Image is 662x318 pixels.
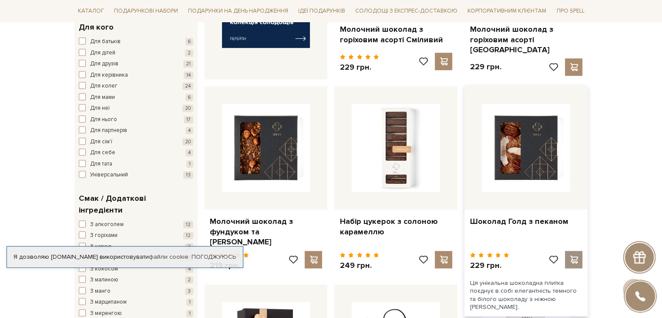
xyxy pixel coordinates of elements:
[182,105,193,112] span: 20
[79,193,191,216] span: Смак / Додаткові інгредієнти
[79,21,114,33] span: Для кого
[90,37,121,46] span: Для батьків
[79,160,193,169] button: Для тата 1
[90,126,127,135] span: Для партнерів
[90,243,112,251] span: З кавою
[90,149,115,157] span: Для себе
[470,62,501,72] p: 229 грн.
[79,149,193,157] button: Для себе 4
[553,4,588,18] span: Про Spell
[182,138,193,145] span: 20
[79,265,193,274] button: З кокосом 4
[210,217,323,247] a: Молочний шоколад з фундуком та [PERSON_NAME]
[90,93,115,102] span: Для мами
[470,260,509,271] p: 229 грн.
[185,127,193,134] span: 4
[90,160,112,169] span: Для тата
[90,298,127,307] span: З марципаном
[79,37,193,46] button: Для батьків 6
[186,310,193,317] span: 1
[185,149,193,156] span: 4
[79,298,193,307] button: З марципаном 1
[111,4,181,18] span: Подарункові набори
[184,116,193,123] span: 17
[79,220,193,229] button: З алкоголем 12
[186,160,193,168] span: 1
[90,276,118,284] span: З малиною
[186,298,193,306] span: 1
[339,260,379,271] p: 249 грн.
[79,309,193,318] button: З меренгою 1
[185,94,193,101] span: 6
[90,220,124,229] span: З алкоголем
[79,115,193,124] button: Для нього 17
[79,71,193,80] button: Для керівника 14
[185,265,193,273] span: 4
[90,309,122,318] span: З меренгою
[192,253,236,261] a: Погоджуюсь
[470,217,582,227] a: Шоколад Голд з пеканом
[79,243,193,251] button: З кавою 2
[74,4,108,18] span: Каталог
[339,217,452,237] a: Набір цукерок з солоною карамеллю
[352,3,461,18] a: Солодощі з експрес-доставкою
[185,4,292,18] span: Подарунки на День народження
[90,60,118,68] span: Для друзів
[79,287,193,296] button: З манго 3
[79,231,193,240] button: З горіхами 12
[79,126,193,135] button: Для партнерів 4
[295,4,349,18] span: Ідеї подарунків
[339,62,379,72] p: 229 грн.
[464,274,588,316] div: Ця унікальна шоколадна плитка поєднує в собі елегантність темного та білого шоколаду з ніжною [PE...
[90,171,128,179] span: Універсальний
[183,171,193,179] span: 13
[470,24,582,55] a: Молочний шоколад з горіховим асорті [GEOGRAPHIC_DATA]
[79,60,193,68] button: Для друзів 21
[464,3,550,18] a: Корпоративним клієнтам
[90,138,112,146] span: Для сім'ї
[90,287,111,296] span: З манго
[90,82,118,91] span: Для колег
[7,253,243,261] div: Я дозволяю [DOMAIN_NAME] використовувати
[182,82,193,90] span: 24
[90,71,128,80] span: Для керівника
[90,104,110,113] span: Для неї
[183,60,193,68] span: 21
[185,276,193,284] span: 2
[184,71,193,79] span: 14
[185,49,193,57] span: 2
[185,243,193,250] span: 2
[79,104,193,113] button: Для неї 20
[183,232,193,239] span: 12
[149,253,188,260] a: файли cookie
[79,93,193,102] button: Для мами 6
[79,138,193,146] button: Для сім'ї 20
[90,231,118,240] span: З горіхами
[79,171,193,179] button: Універсальний 13
[90,115,117,124] span: Для нього
[185,288,193,295] span: 3
[183,221,193,228] span: 12
[90,265,118,274] span: З кокосом
[185,38,193,45] span: 6
[90,49,115,58] span: Для дітей
[79,276,193,284] button: З малиною 2
[79,49,193,58] button: Для дітей 2
[79,82,193,91] button: Для колег 24
[339,24,452,45] a: Молочний шоколад з горіховим асорті Сміливий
